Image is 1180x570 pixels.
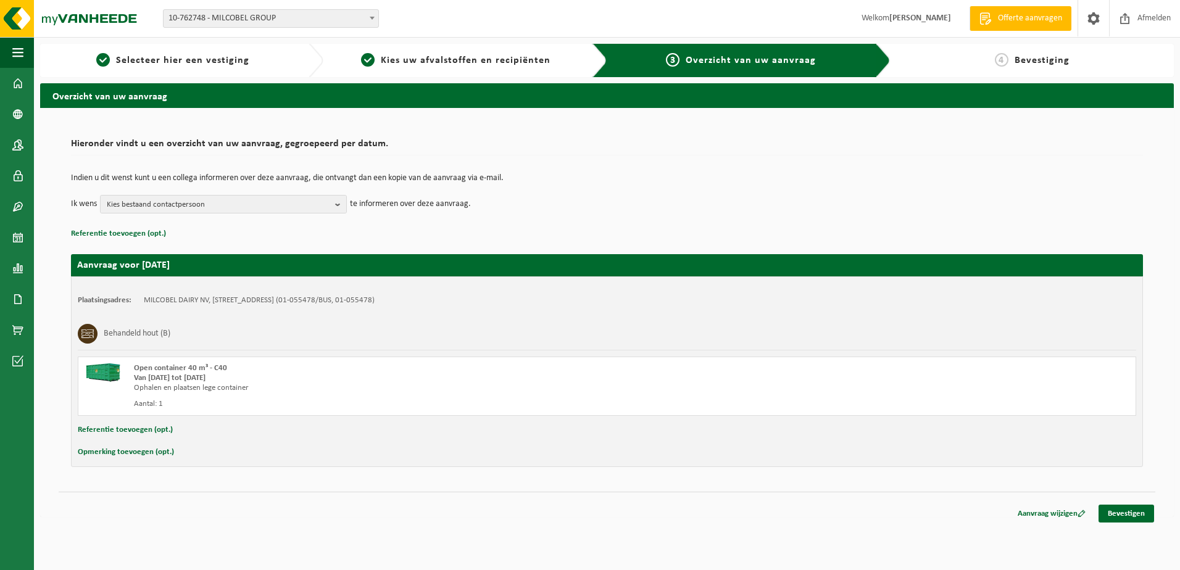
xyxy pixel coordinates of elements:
[77,260,170,270] strong: Aanvraag voor [DATE]
[100,195,347,213] button: Kies bestaand contactpersoon
[163,9,379,28] span: 10-762748 - MILCOBEL GROUP
[995,53,1008,67] span: 4
[381,56,551,65] span: Kies uw afvalstoffen en recipiënten
[330,53,582,68] a: 2Kies uw afvalstoffen en recipiënten
[134,383,657,393] div: Ophalen en plaatsen lege container
[40,83,1174,107] h2: Overzicht van uw aanvraag
[134,399,657,409] div: Aantal: 1
[96,53,110,67] span: 1
[144,295,375,305] td: MILCOBEL DAIRY NV, [STREET_ADDRESS] (01-055478/BUS, 01-055478)
[361,53,375,67] span: 2
[350,195,471,213] p: te informeren over deze aanvraag.
[164,10,378,27] span: 10-762748 - MILCOBEL GROUP
[78,444,174,460] button: Opmerking toevoegen (opt.)
[71,174,1143,183] p: Indien u dit wenst kunt u een collega informeren over deze aanvraag, die ontvangt dan een kopie v...
[134,364,227,372] span: Open container 40 m³ - C40
[1099,505,1154,522] a: Bevestigen
[116,56,249,65] span: Selecteer hier een vestiging
[78,422,173,438] button: Referentie toevoegen (opt.)
[134,374,206,382] strong: Van [DATE] tot [DATE]
[71,226,166,242] button: Referentie toevoegen (opt.)
[46,53,299,68] a: 1Selecteer hier een vestiging
[71,195,97,213] p: Ik wens
[1015,56,1070,65] span: Bevestiging
[995,12,1065,25] span: Offerte aanvragen
[666,53,679,67] span: 3
[78,296,131,304] strong: Plaatsingsadres:
[104,324,170,344] h3: Behandeld hout (B)
[1008,505,1095,522] a: Aanvraag wijzigen
[107,196,330,214] span: Kies bestaand contactpersoon
[889,14,951,23] strong: [PERSON_NAME]
[85,363,122,382] img: HK-XC-40-GN-00.png
[970,6,1071,31] a: Offerte aanvragen
[71,139,1143,155] h2: Hieronder vindt u een overzicht van uw aanvraag, gegroepeerd per datum.
[686,56,816,65] span: Overzicht van uw aanvraag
